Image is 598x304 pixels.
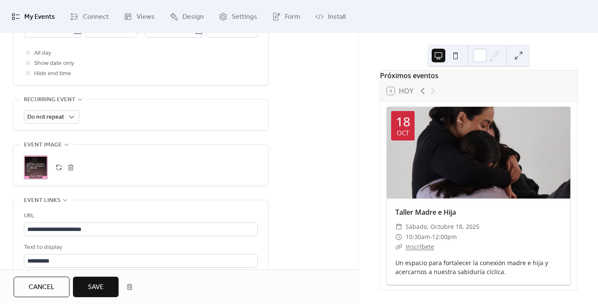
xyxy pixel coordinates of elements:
span: All day [34,48,51,58]
span: Views [136,10,155,23]
a: Inscríbete [406,243,434,251]
span: Event image [24,140,62,150]
div: 18 [396,115,410,128]
span: - [430,232,432,242]
span: Save [88,282,104,292]
a: Design [163,3,210,29]
span: Install [328,10,345,23]
span: sábado, octubre 18, 2025 [406,222,479,232]
a: Install [309,3,352,29]
span: Recurring event [24,95,75,105]
span: Form [285,10,300,23]
a: Taller Madre e Hija [395,208,456,217]
span: Settings [232,10,257,23]
div: ​ [395,222,402,232]
span: Connect [83,10,109,23]
span: 10:30am [406,232,430,242]
span: Do not repeat [27,111,64,123]
span: Hide end time [34,69,71,79]
span: Show date only [34,58,74,69]
button: Save [73,277,119,297]
a: Views [117,3,161,29]
a: My Events [5,3,61,29]
a: Settings [212,3,264,29]
span: Event links [24,196,61,206]
span: Design [183,10,204,23]
div: Un espacio para fortalecer la conexión madre e hija y acercarnos a nuestra sabiduría cíclica. [387,258,570,276]
div: URL [24,211,256,221]
span: 12:00pm [432,232,457,242]
div: oct [397,130,409,136]
span: My Events [24,10,55,23]
a: Form [266,3,307,29]
div: Text to display [24,243,256,253]
span: Cancel [29,282,55,292]
div: ; [24,155,48,179]
div: Próximos eventos [380,70,577,81]
button: Cancel [14,277,70,297]
div: ​ [395,242,402,252]
div: ​ [395,232,402,242]
a: Connect [64,3,115,29]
